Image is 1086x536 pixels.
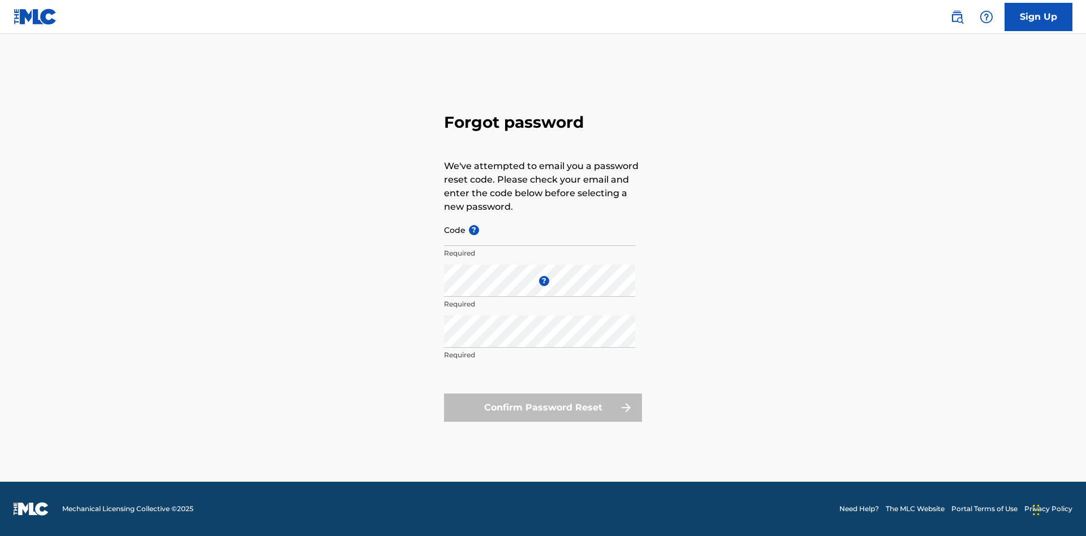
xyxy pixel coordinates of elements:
p: Required [444,248,635,258]
a: Privacy Policy [1024,504,1072,514]
a: Need Help? [839,504,879,514]
a: Sign Up [1005,3,1072,31]
p: We've attempted to email you a password reset code. Please check your email and enter the code be... [444,159,642,214]
p: Required [444,299,635,309]
img: search [950,10,964,24]
span: Mechanical Licensing Collective © 2025 [62,504,193,514]
a: The MLC Website [886,504,945,514]
span: ? [469,225,479,235]
img: MLC Logo [14,8,57,25]
a: Public Search [946,6,968,28]
a: Portal Terms of Use [951,504,1018,514]
h3: Forgot password [444,113,642,132]
div: Help [975,6,998,28]
p: Required [444,350,635,360]
div: Drag [1033,493,1040,527]
iframe: Chat Widget [1029,482,1086,536]
img: help [980,10,993,24]
img: logo [14,502,49,516]
span: ? [539,276,549,286]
